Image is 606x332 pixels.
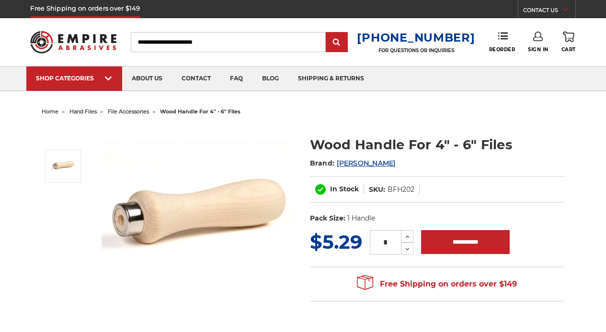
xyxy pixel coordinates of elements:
dd: 1 Handle [347,213,375,223]
img: File Handle [51,154,75,178]
dd: BFH202 [388,185,414,195]
a: faq [220,66,252,91]
span: In Stock [330,185,359,193]
a: [PERSON_NAME] [337,159,395,167]
input: Submit [327,33,346,52]
dt: SKU: [369,185,385,195]
span: wood handle for 4" - 6" files [160,108,240,115]
img: File Handle [102,125,293,315]
p: FOR QUESTIONS OR INQUIRIES [357,47,475,54]
h1: Wood Handle For 4" - 6" Files [310,135,564,154]
a: CONTACT US [523,5,575,18]
a: hand files [69,108,97,115]
span: Free Shipping on orders over $149 [357,275,517,294]
a: file accessories [108,108,149,115]
div: SHOP CATEGORIES [36,75,113,82]
span: $5.29 [310,230,362,254]
a: blog [252,66,288,91]
span: Sign In [528,46,549,53]
dt: Pack Size: [310,213,345,223]
a: Reorder [489,32,515,52]
a: home [42,108,58,115]
img: Empire Abrasives [30,25,116,59]
a: Cart [561,32,576,53]
a: shipping & returns [288,66,374,91]
a: [PHONE_NUMBER] [357,31,475,44]
span: Cart [561,46,576,53]
a: contact [172,66,220,91]
span: Brand: [310,159,335,167]
a: about us [122,66,172,91]
span: Reorder [489,46,515,53]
